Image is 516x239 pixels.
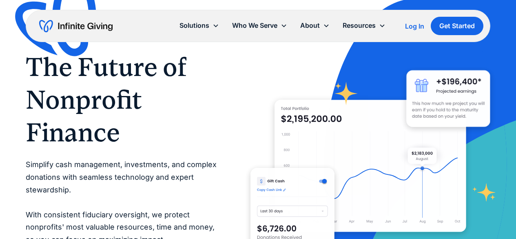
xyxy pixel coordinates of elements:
[405,23,424,29] div: Log In
[472,183,496,202] img: fundraising star
[343,20,376,31] div: Resources
[26,51,217,149] h1: The Future of Nonprofit Finance
[275,100,466,232] img: nonprofit donation platform
[336,17,392,34] div: Resources
[300,20,320,31] div: About
[405,21,424,31] a: Log In
[294,17,336,34] div: About
[179,20,209,31] div: Solutions
[226,17,294,34] div: Who We Serve
[39,20,113,33] a: home
[232,20,277,31] div: Who We Serve
[173,17,226,34] div: Solutions
[431,17,483,35] a: Get Started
